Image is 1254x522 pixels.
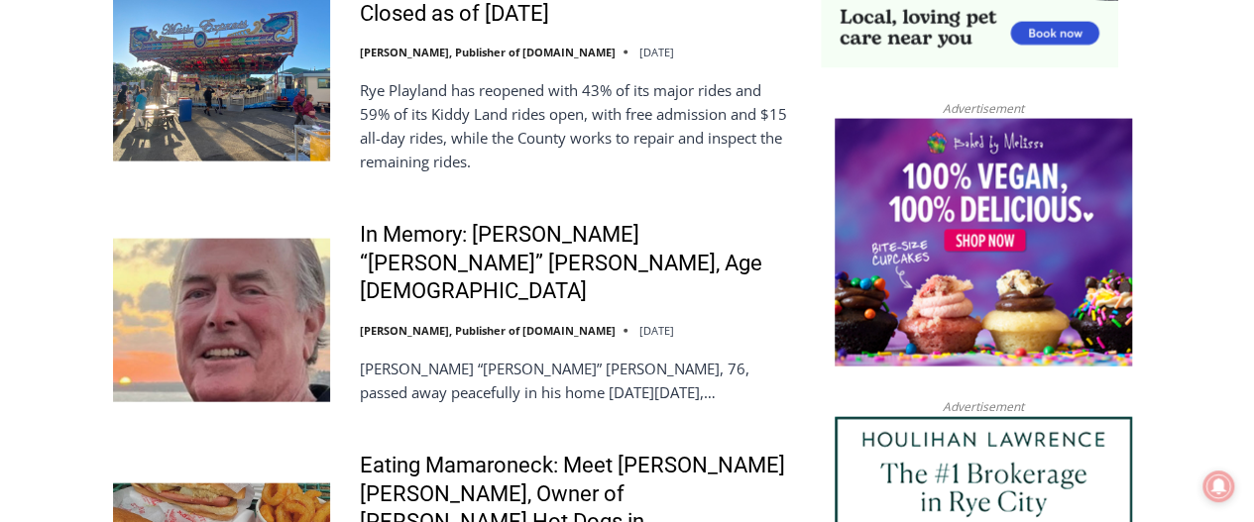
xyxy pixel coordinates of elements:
span: Advertisement [923,99,1044,118]
p: Rye Playland has reopened with 43% of its major rides and 59% of its Kiddy Land rides open, with ... [360,78,795,173]
time: [DATE] [639,45,674,59]
a: [PERSON_NAME], Publisher of [DOMAIN_NAME] [360,45,616,59]
p: [PERSON_NAME] “[PERSON_NAME]” [PERSON_NAME], 76, passed away peacefully in his home [DATE][DATE],… [360,357,795,404]
span: Intern @ [DOMAIN_NAME] [518,197,919,242]
a: [PERSON_NAME], Publisher of [DOMAIN_NAME] [360,323,616,338]
span: Advertisement [923,397,1044,416]
img: In Memory: Richard “Dick” Austin Langeloh, Age 76 [113,239,330,401]
h4: Book [PERSON_NAME]'s Good Humor for Your Event [604,21,690,76]
img: s_800_d653096d-cda9-4b24-94f4-9ae0c7afa054.jpeg [480,1,599,90]
div: "We would have speakers with experience in local journalism speak to us about their experiences a... [501,1,937,192]
a: In Memory: [PERSON_NAME] “[PERSON_NAME]” [PERSON_NAME], Age [DEMOGRAPHIC_DATA] [360,221,795,306]
a: Book [PERSON_NAME]'s Good Humor for Your Event [589,6,716,90]
a: Intern @ [DOMAIN_NAME] [477,192,961,247]
div: "...watching a master [PERSON_NAME] chef prepare an omakase meal is fascinating dinner theater an... [204,124,291,237]
div: Book [PERSON_NAME]'s Good Humor for Your Drive by Birthday [130,26,490,63]
span: Open Tues. - Sun. [PHONE_NUMBER] [6,204,194,279]
a: Open Tues. - Sun. [PHONE_NUMBER] [1,199,199,247]
img: Baked by Melissa [835,119,1132,366]
time: [DATE] [639,323,674,338]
